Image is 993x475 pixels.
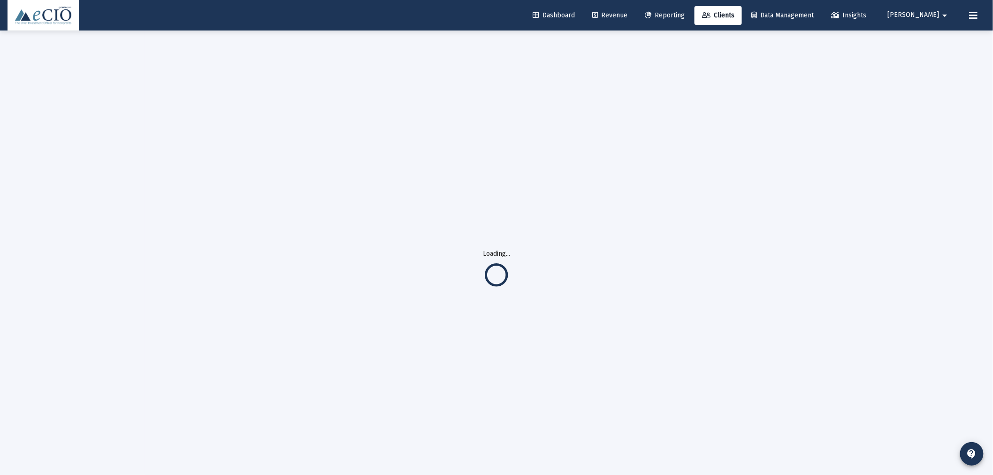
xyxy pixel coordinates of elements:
span: Reporting [645,11,685,19]
span: Dashboard [533,11,575,19]
img: Dashboard [15,6,72,25]
span: Insights [832,11,867,19]
a: Insights [824,6,874,25]
button: [PERSON_NAME] [877,6,962,24]
span: Data Management [752,11,814,19]
span: Revenue [592,11,627,19]
a: Data Management [744,6,822,25]
a: Dashboard [525,6,582,25]
a: Revenue [585,6,635,25]
mat-icon: arrow_drop_down [940,6,951,25]
a: Reporting [637,6,692,25]
mat-icon: contact_support [966,448,978,460]
span: Clients [702,11,734,19]
span: [PERSON_NAME] [888,11,940,19]
a: Clients [695,6,742,25]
